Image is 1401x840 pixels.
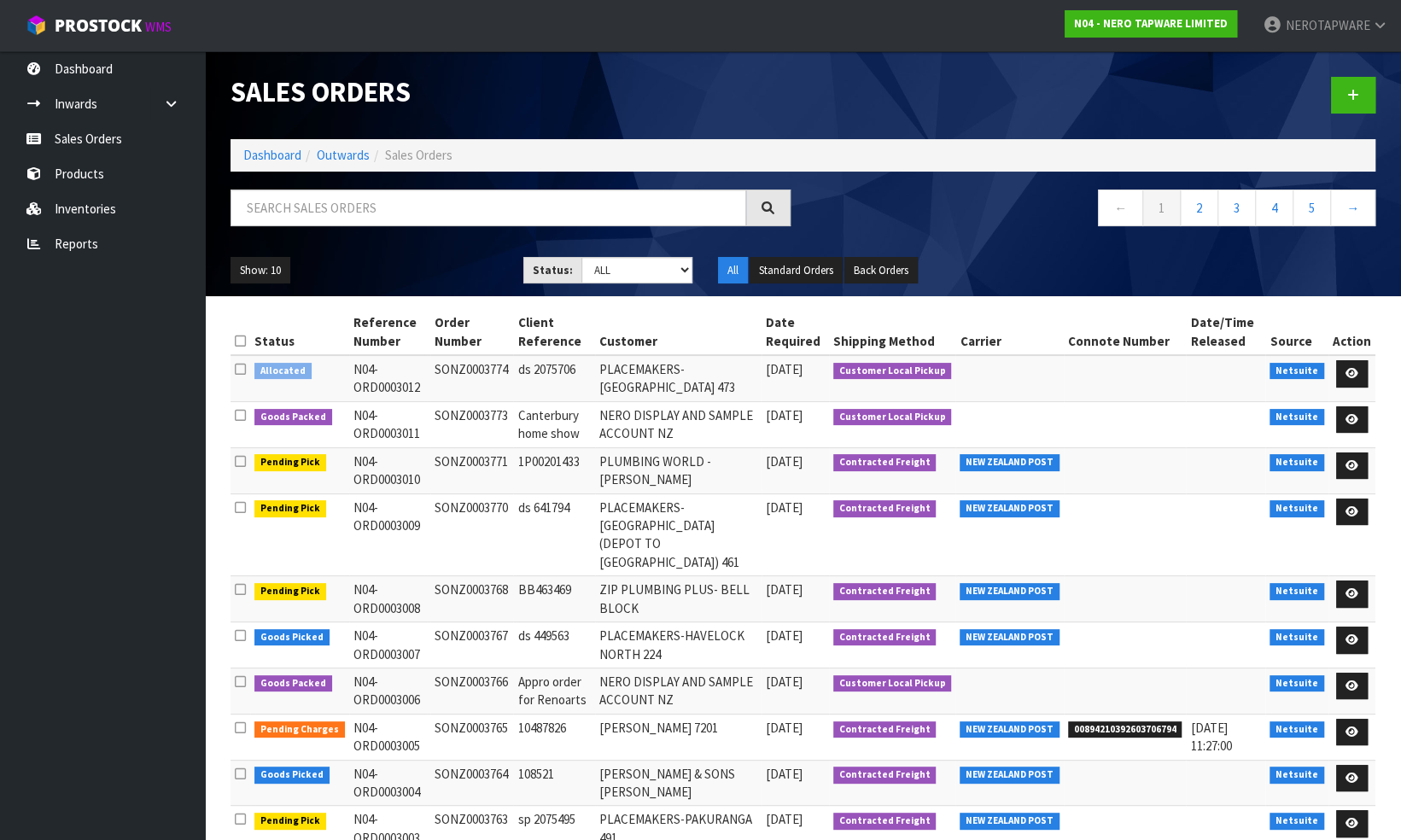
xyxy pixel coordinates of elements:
th: Reference Number [349,309,430,355]
span: [DATE] [766,361,803,377]
td: N04-ORD0003009 [349,493,430,576]
span: NEW ZEALAND POST [960,500,1060,517]
td: SONZ0003770 [430,493,514,576]
td: 108521 [513,760,594,806]
th: Status [250,309,349,355]
td: ds 641794 [513,493,594,576]
span: [DATE] [766,627,803,644]
span: [DATE] [766,811,803,827]
button: Back Orders [844,257,918,284]
span: NEW ZEALAND POST [960,721,1060,738]
a: 4 [1255,190,1293,226]
a: ← [1098,190,1143,226]
span: Pending Charges [254,721,345,738]
span: Pending Pick [254,813,326,830]
th: Client Reference [513,309,594,355]
span: Allocated [254,363,312,380]
span: [DATE] [766,407,803,423]
strong: N04 - NERO TAPWARE LIMITED [1074,16,1228,31]
td: N04-ORD0003006 [349,668,430,714]
span: Netsuite [1270,813,1324,830]
strong: Status: [533,263,573,277]
span: [DATE] 11:27:00 [1190,720,1231,754]
span: Netsuite [1270,454,1324,471]
span: [DATE] [766,766,803,782]
span: Pending Pick [254,454,326,471]
td: SONZ0003773 [430,401,514,447]
span: Customer Local Pickup [833,675,952,692]
span: Contracted Freight [833,454,937,471]
span: NEW ZEALAND POST [960,767,1060,784]
span: Goods Packed [254,675,332,692]
a: 3 [1217,190,1256,226]
th: Carrier [955,309,1064,355]
span: [DATE] [766,720,803,736]
td: SONZ0003771 [430,447,514,493]
span: Contracted Freight [833,721,937,738]
td: N04-ORD0003008 [349,576,430,622]
a: Dashboard [243,147,301,163]
td: NERO DISPLAY AND SAMPLE ACCOUNT NZ [595,668,762,714]
th: Order Number [430,309,514,355]
span: Netsuite [1270,721,1324,738]
td: PLACEMAKERS-[GEOGRAPHIC_DATA] 473 [595,355,762,401]
th: Connote Number [1064,309,1187,355]
span: NEROTAPWARE [1285,17,1369,33]
td: 1P00201433 [513,447,594,493]
td: [PERSON_NAME] & SONS [PERSON_NAME] [595,760,762,806]
span: NEW ZEALAND POST [960,629,1060,646]
td: [PERSON_NAME] 7201 [595,714,762,760]
td: N04-ORD0003007 [349,622,430,668]
span: Netsuite [1270,409,1324,426]
span: Customer Local Pickup [833,363,952,380]
span: ProStock [55,15,142,37]
a: 5 [1293,190,1331,226]
td: PLACEMAKERS-[GEOGRAPHIC_DATA] (DEPOT TO [GEOGRAPHIC_DATA]) 461 [595,493,762,576]
nav: Page navigation [816,190,1376,231]
span: Netsuite [1270,675,1324,692]
span: [DATE] [766,581,803,598]
td: PLACEMAKERS-HAVELOCK NORTH 224 [595,622,762,668]
td: N04-ORD0003005 [349,714,430,760]
span: Goods Picked [254,629,330,646]
a: Outwards [317,147,370,163]
td: N04-ORD0003011 [349,401,430,447]
td: N04-ORD0003010 [349,447,430,493]
td: PLUMBING WORLD - [PERSON_NAME] [595,447,762,493]
span: Sales Orders [385,147,452,163]
span: NEW ZEALAND POST [960,583,1060,600]
button: All [718,257,748,284]
span: [DATE] [766,674,803,690]
span: Netsuite [1270,583,1324,600]
a: 1 [1142,190,1181,226]
span: Netsuite [1270,629,1324,646]
td: SONZ0003764 [430,760,514,806]
span: Contracted Freight [833,583,937,600]
small: WMS [145,19,172,35]
td: BB463469 [513,576,594,622]
td: SONZ0003768 [430,576,514,622]
span: Goods Packed [254,409,332,426]
span: Customer Local Pickup [833,409,952,426]
td: ds 449563 [513,622,594,668]
span: NEW ZEALAND POST [960,454,1060,471]
td: Canterbury home show [513,401,594,447]
span: [DATE] [766,499,803,516]
button: Show: 10 [231,257,290,284]
td: SONZ0003765 [430,714,514,760]
a: 2 [1180,190,1218,226]
a: → [1330,190,1375,226]
span: Contracted Freight [833,629,937,646]
span: Contracted Freight [833,767,937,784]
td: N04-ORD0003012 [349,355,430,401]
td: ZIP PLUMBING PLUS- BELL BLOCK [595,576,762,622]
span: 00894210392603706794 [1068,721,1182,738]
td: N04-ORD0003004 [349,760,430,806]
img: cube-alt.png [26,15,47,36]
th: Customer [595,309,762,355]
span: Contracted Freight [833,813,937,830]
span: NEW ZEALAND POST [960,813,1060,830]
span: Pending Pick [254,500,326,517]
span: [DATE] [766,453,803,470]
th: Shipping Method [829,309,956,355]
